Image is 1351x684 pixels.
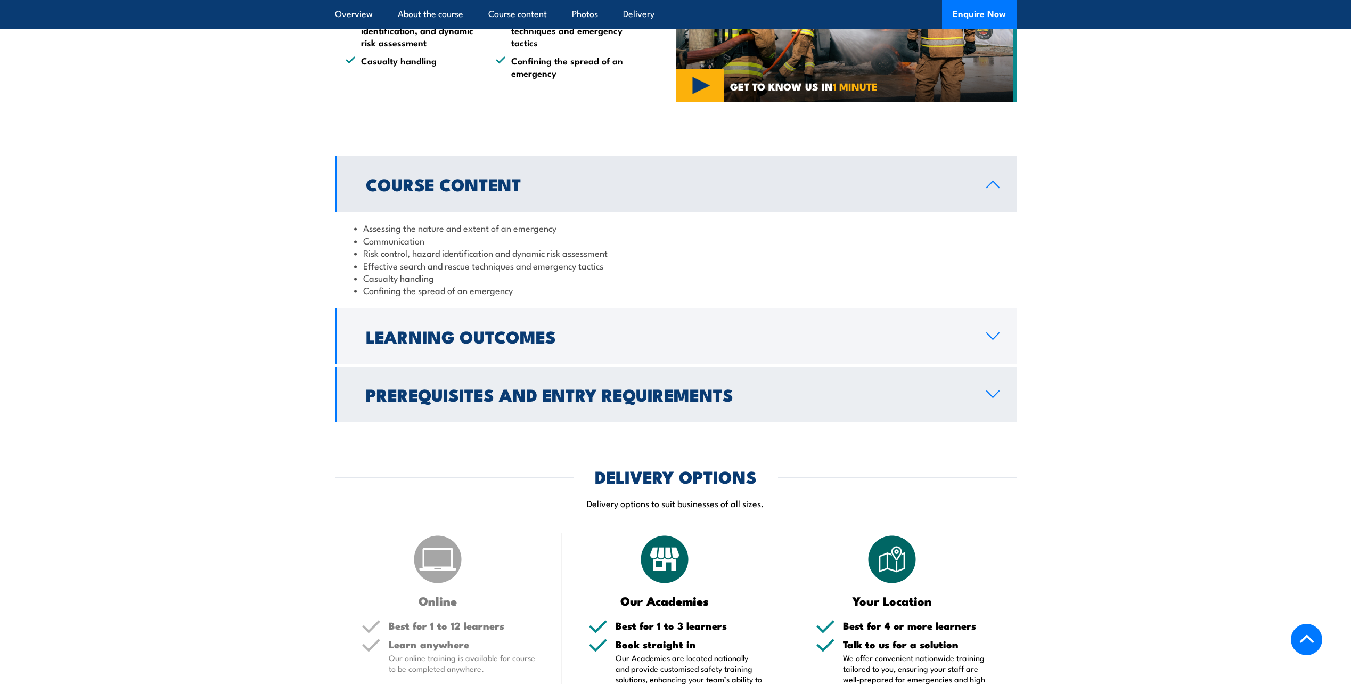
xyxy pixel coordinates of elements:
[366,387,969,402] h2: Prerequisites and Entry Requirements
[354,247,997,259] li: Risk control, hazard identification and dynamic risk assessment
[816,595,969,607] h3: Your Location
[730,82,878,91] span: GET TO KNOW US IN
[389,621,536,631] h5: Best for 1 to 12 learners
[616,621,763,631] h5: Best for 1 to 3 learners
[354,259,997,272] li: Effective search and rescue techniques and emergency tactics
[335,308,1017,364] a: Learning Outcomes
[389,639,536,649] h5: Learn anywhere
[346,54,477,79] li: Casualty handling
[366,176,969,191] h2: Course Content
[354,284,997,296] li: Confining the spread of an emergency
[616,639,763,649] h5: Book straight in
[588,595,741,607] h3: Our Academies
[362,595,514,607] h3: Online
[335,156,1017,212] a: Course Content
[335,497,1017,509] p: Delivery options to suit businesses of all sizes.
[595,469,757,484] h2: DELIVERY OPTIONS
[843,639,990,649] h5: Talk to us for a solution
[833,78,878,94] strong: 1 MINUTE
[346,11,477,48] li: Risk control, hazard identification, and dynamic risk assessment
[335,367,1017,422] a: Prerequisites and Entry Requirements
[354,234,997,247] li: Communication
[354,222,997,234] li: Assessing the nature and extent of an emergency
[366,329,969,344] h2: Learning Outcomes
[354,272,997,284] li: Casualty handling
[496,54,627,79] li: Confining the spread of an emergency
[843,621,990,631] h5: Best for 4 or more learners
[389,653,536,674] p: Our online training is available for course to be completed anywhere.
[496,11,627,48] li: Search and rescue techniques and emergency tactics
